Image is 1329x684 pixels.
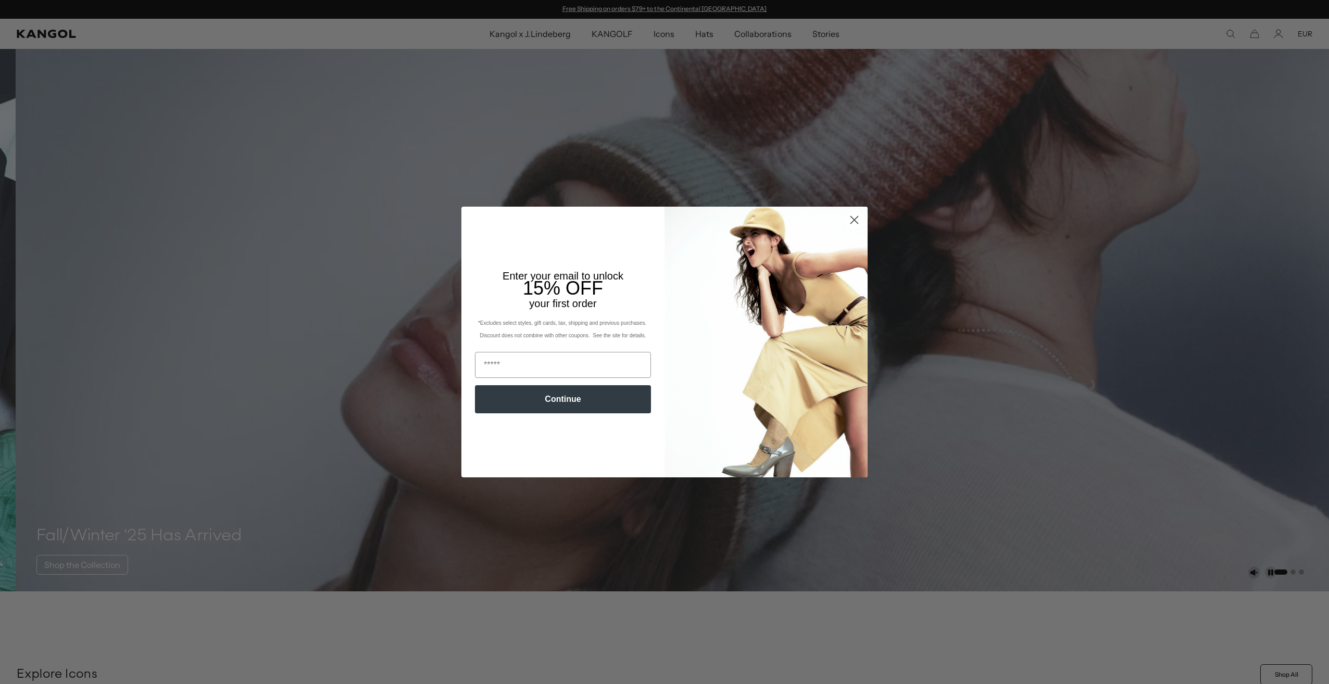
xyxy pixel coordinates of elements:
button: Continue [475,385,651,413]
span: your first order [529,298,596,309]
input: Email [475,352,651,378]
span: *Excludes select styles, gift cards, tax, shipping and previous purchases. Discount does not comb... [478,320,648,338]
span: Enter your email to unlock [503,270,623,282]
img: 93be19ad-e773-4382-80b9-c9d740c9197f.jpeg [664,207,868,477]
span: 15% OFF [523,277,603,299]
button: Close dialog [845,211,863,229]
